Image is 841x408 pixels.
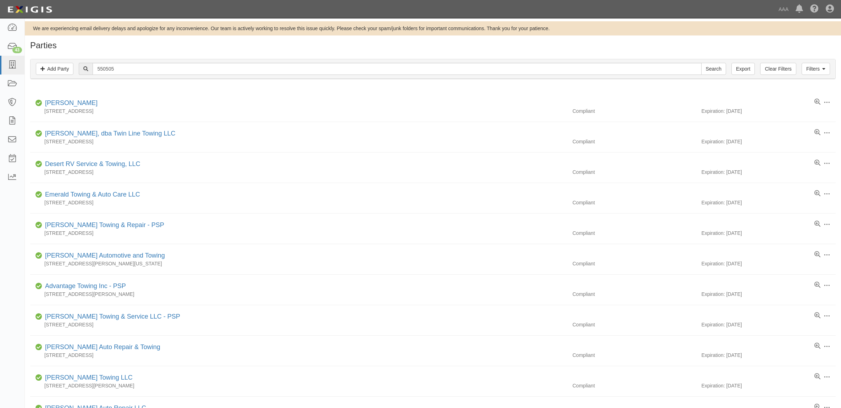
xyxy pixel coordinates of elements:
[30,199,567,206] div: [STREET_ADDRESS]
[814,343,820,350] a: View results summary
[702,230,836,237] div: Expiration: [DATE]
[702,138,836,145] div: Expiration: [DATE]
[567,321,702,328] div: Compliant
[45,374,133,381] a: [PERSON_NAME] Towing LLC
[814,129,820,136] a: View results summary
[35,345,42,350] i: Compliant
[42,343,160,352] div: Jinkins Auto Repair & Towing
[30,352,567,359] div: [STREET_ADDRESS]
[45,99,98,106] a: [PERSON_NAME]
[35,192,42,197] i: Compliant
[567,382,702,389] div: Compliant
[42,373,133,382] div: Donovan's Towing LLC
[702,291,836,298] div: Expiration: [DATE]
[45,343,160,351] a: [PERSON_NAME] Auto Repair & Towing
[814,221,820,228] a: View results summary
[775,2,792,16] a: AAA
[42,190,140,199] div: Emerald Towing & Auto Care LLC
[702,352,836,359] div: Expiration: [DATE]
[567,352,702,359] div: Compliant
[93,63,701,75] input: Search
[702,382,836,389] div: Expiration: [DATE]
[35,284,42,289] i: Compliant
[12,47,22,53] div: 43
[42,282,126,291] div: Advantage Towing Inc - PSP
[802,63,830,75] a: Filters
[814,99,820,106] a: View results summary
[567,107,702,115] div: Compliant
[30,107,567,115] div: [STREET_ADDRESS]
[567,291,702,298] div: Compliant
[42,129,176,138] div: George Benjamin Groves, dba Twin Line Towing LLC
[35,101,42,106] i: Compliant
[45,252,165,259] a: [PERSON_NAME] Automotive and Towing
[814,251,820,258] a: View results summary
[30,291,567,298] div: [STREET_ADDRESS][PERSON_NAME]
[45,282,126,290] a: Advantage Towing Inc - PSP
[25,25,841,32] div: We are experiencing email delivery delays and apologize for any inconvenience. Our team is active...
[702,321,836,328] div: Expiration: [DATE]
[814,312,820,319] a: View results summary
[702,199,836,206] div: Expiration: [DATE]
[35,253,42,258] i: Compliant
[30,41,836,50] h1: Parties
[42,99,98,108] div: Tommy Towing
[814,373,820,380] a: View results summary
[42,160,140,169] div: Desert RV Service & Towing, LLC
[760,63,796,75] a: Clear Filters
[42,221,164,230] div: Brown's Towing & Repair - PSP
[814,160,820,167] a: View results summary
[35,223,42,228] i: Compliant
[567,260,702,267] div: Compliant
[30,382,567,389] div: [STREET_ADDRESS][PERSON_NAME]
[45,221,164,228] a: [PERSON_NAME] Towing & Repair - PSP
[45,313,180,320] a: [PERSON_NAME] Towing & Service LLC - PSP
[30,260,567,267] div: [STREET_ADDRESS][PERSON_NAME][US_STATE]
[30,138,567,145] div: [STREET_ADDRESS]
[30,321,567,328] div: [STREET_ADDRESS]
[42,312,180,321] div: Kendall Towing & Service LLC - PSP
[814,190,820,197] a: View results summary
[702,260,836,267] div: Expiration: [DATE]
[702,107,836,115] div: Expiration: [DATE]
[35,162,42,167] i: Compliant
[567,230,702,237] div: Compliant
[702,169,836,176] div: Expiration: [DATE]
[30,230,567,237] div: [STREET_ADDRESS]
[45,160,140,167] a: Desert RV Service & Towing, LLC
[35,375,42,380] i: Compliant
[36,63,73,75] a: Add Party
[567,169,702,176] div: Compliant
[42,251,165,260] div: Don Huey Automotive and Towing
[567,199,702,206] div: Compliant
[45,191,140,198] a: Emerald Towing & Auto Care LLC
[814,282,820,289] a: View results summary
[5,3,54,16] img: logo-5460c22ac91f19d4615b14bd174203de0afe785f0fc80cf4dbbc73dc1793850b.png
[45,130,176,137] a: [PERSON_NAME], dba Twin Line Towing LLC
[731,63,755,75] a: Export
[30,169,567,176] div: [STREET_ADDRESS]
[567,138,702,145] div: Compliant
[35,314,42,319] i: Compliant
[35,131,42,136] i: Compliant
[810,5,819,13] i: Help Center - Complianz
[701,63,726,75] input: Search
